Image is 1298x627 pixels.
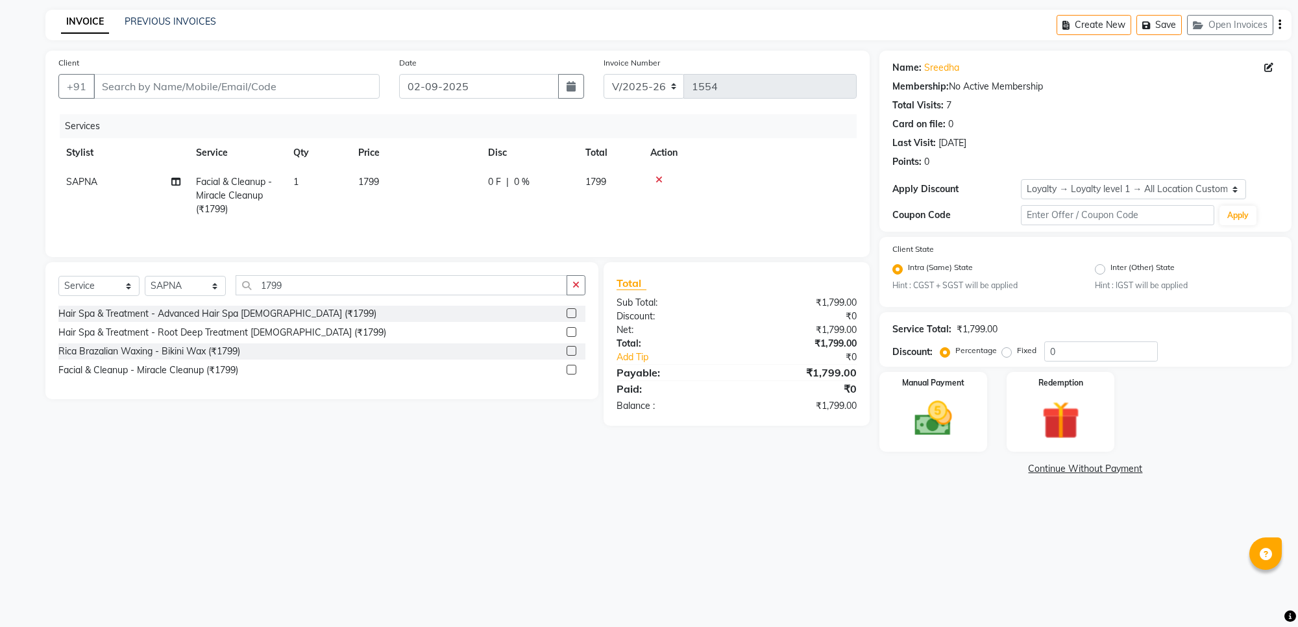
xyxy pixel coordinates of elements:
[892,243,934,255] label: Client State
[737,310,866,323] div: ₹0
[737,323,866,337] div: ₹1,799.00
[61,10,109,34] a: INVOICE
[882,462,1289,476] a: Continue Without Payment
[1038,377,1083,389] label: Redemption
[399,57,417,69] label: Date
[892,117,946,131] div: Card on file:
[955,345,997,356] label: Percentage
[892,345,933,359] div: Discount:
[506,175,509,189] span: |
[948,117,953,131] div: 0
[514,175,530,189] span: 0 %
[1095,280,1278,291] small: Hint : IGST will be applied
[607,381,737,397] div: Paid:
[585,176,606,188] span: 1799
[903,397,964,440] img: _cash.svg
[1219,206,1256,225] button: Apply
[58,138,188,167] th: Stylist
[1187,15,1273,35] button: Open Invoices
[60,114,866,138] div: Services
[1017,345,1036,356] label: Fixed
[737,365,866,380] div: ₹1,799.00
[643,138,857,167] th: Action
[902,377,964,389] label: Manual Payment
[892,208,1021,222] div: Coupon Code
[578,138,643,167] th: Total
[892,155,922,169] div: Points:
[188,138,286,167] th: Service
[737,399,866,413] div: ₹1,799.00
[607,350,759,364] a: Add Tip
[737,381,866,397] div: ₹0
[1021,205,1214,225] input: Enter Offer / Coupon Code
[607,365,737,380] div: Payable:
[957,323,998,336] div: ₹1,799.00
[480,138,578,167] th: Disc
[1243,575,1285,614] iframe: chat widget
[607,399,737,413] div: Balance :
[125,16,216,27] a: PREVIOUS INVOICES
[358,176,379,188] span: 1799
[58,74,95,99] button: +91
[892,61,922,75] div: Name:
[58,57,79,69] label: Client
[892,280,1075,291] small: Hint : CGST + SGST will be applied
[924,61,959,75] a: Sreedha
[488,175,501,189] span: 0 F
[946,99,951,112] div: 7
[1110,262,1175,277] label: Inter (Other) State
[938,136,966,150] div: [DATE]
[737,296,866,310] div: ₹1,799.00
[607,323,737,337] div: Net:
[908,262,973,277] label: Intra (Same) State
[1030,397,1092,443] img: _gift.svg
[758,350,866,364] div: ₹0
[892,136,936,150] div: Last Visit:
[58,363,238,377] div: Facial & Cleanup - Miracle Cleanup (₹1799)
[58,326,386,339] div: Hair Spa & Treatment - Root Deep Treatment [DEMOGRAPHIC_DATA] (₹1799)
[892,182,1021,196] div: Apply Discount
[892,80,1279,93] div: No Active Membership
[892,323,951,336] div: Service Total:
[93,74,380,99] input: Search by Name/Mobile/Email/Code
[236,275,567,295] input: Search or Scan
[607,310,737,323] div: Discount:
[607,296,737,310] div: Sub Total:
[892,99,944,112] div: Total Visits:
[286,138,350,167] th: Qty
[350,138,480,167] th: Price
[196,176,272,215] span: Facial & Cleanup - Miracle Cleanup (₹1799)
[58,307,376,321] div: Hair Spa & Treatment - Advanced Hair Spa [DEMOGRAPHIC_DATA] (₹1799)
[58,345,240,358] div: Rica Brazalian Waxing - Bikini Wax (₹1799)
[617,277,646,290] span: Total
[293,176,299,188] span: 1
[604,57,660,69] label: Invoice Number
[66,176,97,188] span: SAPNA
[1057,15,1131,35] button: Create New
[1136,15,1182,35] button: Save
[924,155,929,169] div: 0
[892,80,949,93] div: Membership:
[607,337,737,350] div: Total:
[737,337,866,350] div: ₹1,799.00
